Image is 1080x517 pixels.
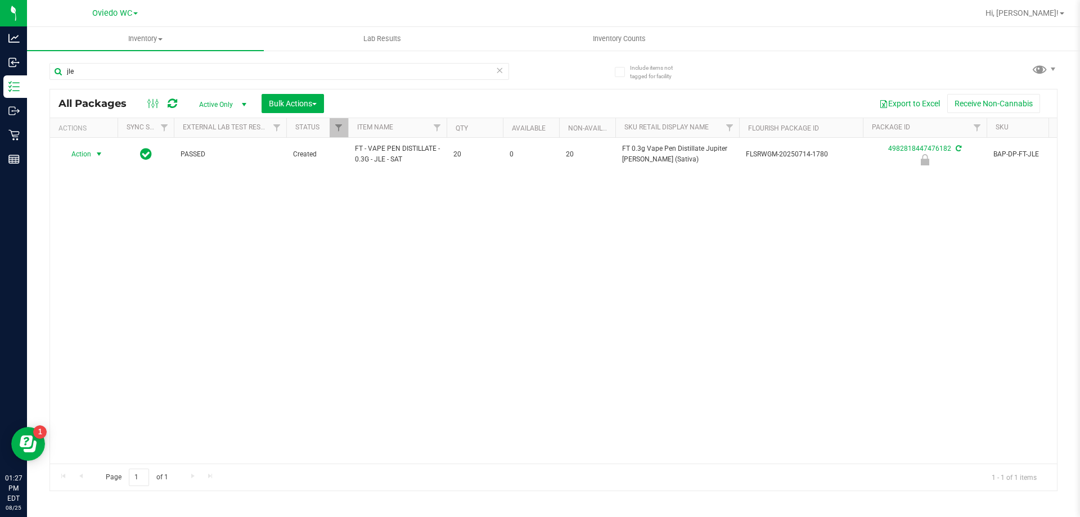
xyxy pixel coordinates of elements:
p: 01:27 PM EDT [5,473,22,503]
a: Qty [456,124,468,132]
span: All Packages [58,97,138,110]
span: 0 [510,149,552,160]
span: Action [61,146,92,162]
a: Filter [268,118,286,137]
a: Item Name [357,123,393,131]
a: Available [512,124,546,132]
span: 20 [566,149,609,160]
inline-svg: Inventory [8,81,20,92]
a: Lab Results [264,27,501,51]
a: Filter [968,118,987,137]
a: Filter [428,118,447,137]
span: select [92,146,106,162]
a: SKU [996,123,1009,131]
span: PASSED [181,149,280,160]
button: Bulk Actions [262,94,324,113]
a: Filter [155,118,174,137]
button: Export to Excel [872,94,947,113]
a: External Lab Test Result [183,123,271,131]
span: Clear [496,63,503,78]
input: 1 [129,469,149,486]
a: Status [295,123,319,131]
span: In Sync [140,146,152,162]
a: Sku Retail Display Name [624,123,709,131]
span: FLSRWGM-20250714-1780 [746,149,856,160]
span: FT 0.3g Vape Pen Distillate Jupiter [PERSON_NAME] (Sativa) [622,143,732,165]
span: Hi, [PERSON_NAME]! [985,8,1059,17]
span: FT - VAPE PEN DISTILLATE - 0.3G - JLE - SAT [355,143,440,165]
input: Search Package ID, Item Name, SKU, Lot or Part Number... [49,63,509,80]
span: Include items not tagged for facility [630,64,686,80]
inline-svg: Retail [8,129,20,141]
span: Inventory [27,34,264,44]
a: Sync Status [127,123,170,131]
iframe: Resource center unread badge [33,425,47,439]
span: Sync from Compliance System [954,145,961,152]
iframe: Resource center [11,427,45,461]
inline-svg: Outbound [8,105,20,116]
a: Non-Available [568,124,618,132]
span: Inventory Counts [578,34,661,44]
p: 08/25 [5,503,22,512]
a: Package ID [872,123,910,131]
inline-svg: Inbound [8,57,20,68]
span: Page of 1 [96,469,177,486]
span: BAP-DP-FT-JLE [993,149,1078,160]
span: Created [293,149,341,160]
a: 4982818447476182 [888,145,951,152]
button: Receive Non-Cannabis [947,94,1040,113]
span: Oviedo WC [92,8,132,18]
span: Bulk Actions [269,99,317,108]
a: Inventory [27,27,264,51]
a: Filter [721,118,739,137]
a: Flourish Package ID [748,124,819,132]
inline-svg: Analytics [8,33,20,44]
a: Filter [330,118,348,137]
a: Inventory Counts [501,27,737,51]
span: 1 - 1 of 1 items [983,469,1046,485]
div: Actions [58,124,113,132]
inline-svg: Reports [8,154,20,165]
span: Lab Results [348,34,416,44]
div: Newly Received [861,154,988,165]
span: 20 [453,149,496,160]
